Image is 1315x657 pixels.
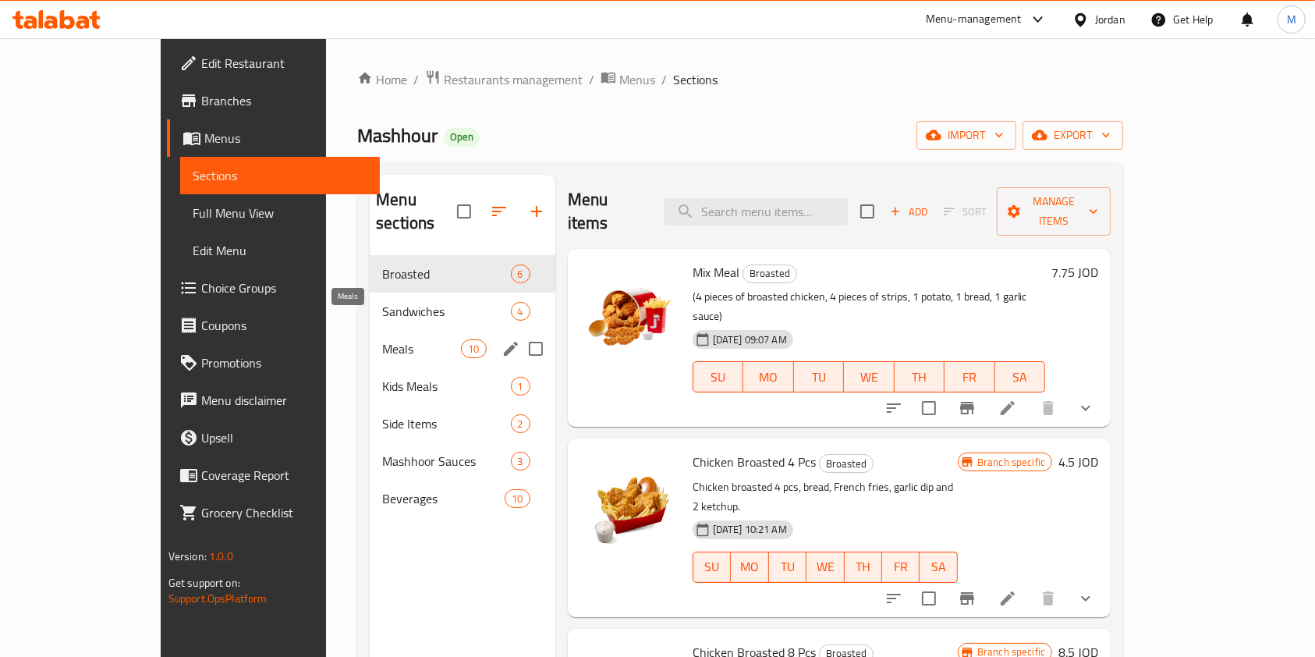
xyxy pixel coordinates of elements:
[167,456,381,494] a: Coverage Report
[945,361,995,392] button: FR
[948,580,986,617] button: Branch-specific-item
[995,361,1046,392] button: SA
[382,302,510,321] span: Sandwiches
[382,414,510,433] div: Side Items
[511,414,530,433] div: items
[743,265,797,283] div: Broasted
[201,503,368,522] span: Grocery Checklist
[913,582,945,615] span: Select to update
[512,454,530,469] span: 3
[462,342,485,357] span: 10
[370,405,555,442] div: Side Items2
[693,287,1046,326] p: (4 pieces of broasted chicken, 4 pieces of strips, 1 potato, 1 bread, 1 garlic sauce)
[357,69,1123,90] nav: breadcrumb
[1067,389,1104,427] button: show more
[693,261,739,284] span: Mix Meal
[1076,589,1095,608] svg: Show Choices
[167,344,381,382] a: Promotions
[193,166,368,185] span: Sections
[971,455,1051,470] span: Branch specific
[512,379,530,394] span: 1
[737,556,762,578] span: MO
[201,316,368,335] span: Coupons
[193,204,368,222] span: Full Menu View
[580,261,680,361] img: Mix Meal
[382,489,505,508] span: Beverages
[167,119,381,157] a: Menus
[512,417,530,431] span: 2
[775,556,800,578] span: TU
[382,265,510,283] span: Broasted
[888,556,913,578] span: FR
[370,293,555,330] div: Sandwiches4
[499,337,523,360] button: edit
[167,494,381,531] a: Grocery Checklist
[920,552,957,583] button: SA
[209,546,233,566] span: 1.0.0
[376,188,457,235] h2: Menu sections
[444,70,583,89] span: Restaurants management
[1067,580,1104,617] button: show more
[926,556,951,578] span: SA
[1095,11,1125,28] div: Jordan
[370,368,555,405] div: Kids Meals1
[998,399,1017,417] a: Edit menu item
[875,389,913,427] button: sort-choices
[167,382,381,419] a: Menu disclaimer
[743,265,796,282] span: Broasted
[693,361,743,392] button: SU
[480,193,518,230] span: Sort sections
[511,302,530,321] div: items
[370,330,555,368] div: Meals10edit
[916,121,1016,150] button: import
[167,44,381,82] a: Edit Restaurant
[820,455,873,473] span: Broasted
[882,552,920,583] button: FR
[370,255,555,293] div: Broasted6
[700,366,737,389] span: SU
[180,194,381,232] a: Full Menu View
[819,454,874,473] div: Broasted
[357,118,438,153] span: Mashhour
[707,332,793,347] span: [DATE] 09:07 AM
[201,353,368,372] span: Promotions
[998,589,1017,608] a: Edit menu item
[167,419,381,456] a: Upsell
[201,391,368,410] span: Menu disclaimer
[806,552,844,583] button: WE
[707,522,793,537] span: [DATE] 10:21 AM
[731,552,768,583] button: MO
[201,54,368,73] span: Edit Restaurant
[845,552,882,583] button: TH
[750,366,788,389] span: MO
[512,304,530,319] span: 4
[168,588,268,609] a: Support.OpsPlatform
[518,193,555,230] button: Add section
[370,480,555,517] div: Beverages10
[851,195,884,228] span: Select section
[619,70,655,89] span: Menus
[568,188,646,235] h2: Menu items
[901,366,939,389] span: TH
[512,267,530,282] span: 6
[1023,121,1123,150] button: export
[511,452,530,471] div: items
[167,269,381,307] a: Choice Groups
[382,452,510,471] span: Mashhoor Sauces
[461,339,486,358] div: items
[505,492,529,506] span: 10
[382,377,510,396] span: Kids Meals
[661,70,667,89] li: /
[693,450,816,474] span: Chicken Broasted 4 Pcs
[180,157,381,194] a: Sections
[444,130,480,144] span: Open
[929,126,1004,145] span: import
[448,195,480,228] span: Select all sections
[800,366,838,389] span: TU
[370,442,555,480] div: Mashhoor Sauces3
[511,377,530,396] div: items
